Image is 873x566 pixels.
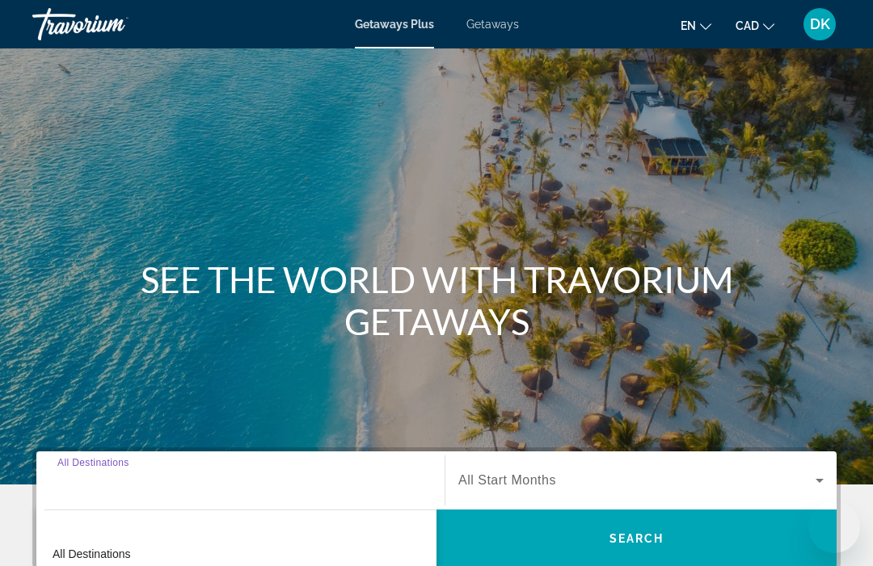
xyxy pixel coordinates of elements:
[53,547,131,560] span: All destinations
[466,18,519,31] a: Getaways
[810,16,830,32] span: DK
[609,532,664,545] span: Search
[355,18,434,31] a: Getaways Plus
[57,457,129,467] span: All Destinations
[681,19,696,32] span: en
[736,19,759,32] span: CAD
[458,473,556,487] span: All Start Months
[799,7,841,41] button: User Menu
[32,3,194,45] a: Travorium
[736,14,774,37] button: Change currency
[808,501,860,553] iframe: Button to launch messaging window
[133,258,740,342] h1: SEE THE WORLD WITH TRAVORIUM GETAWAYS
[681,14,711,37] button: Change language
